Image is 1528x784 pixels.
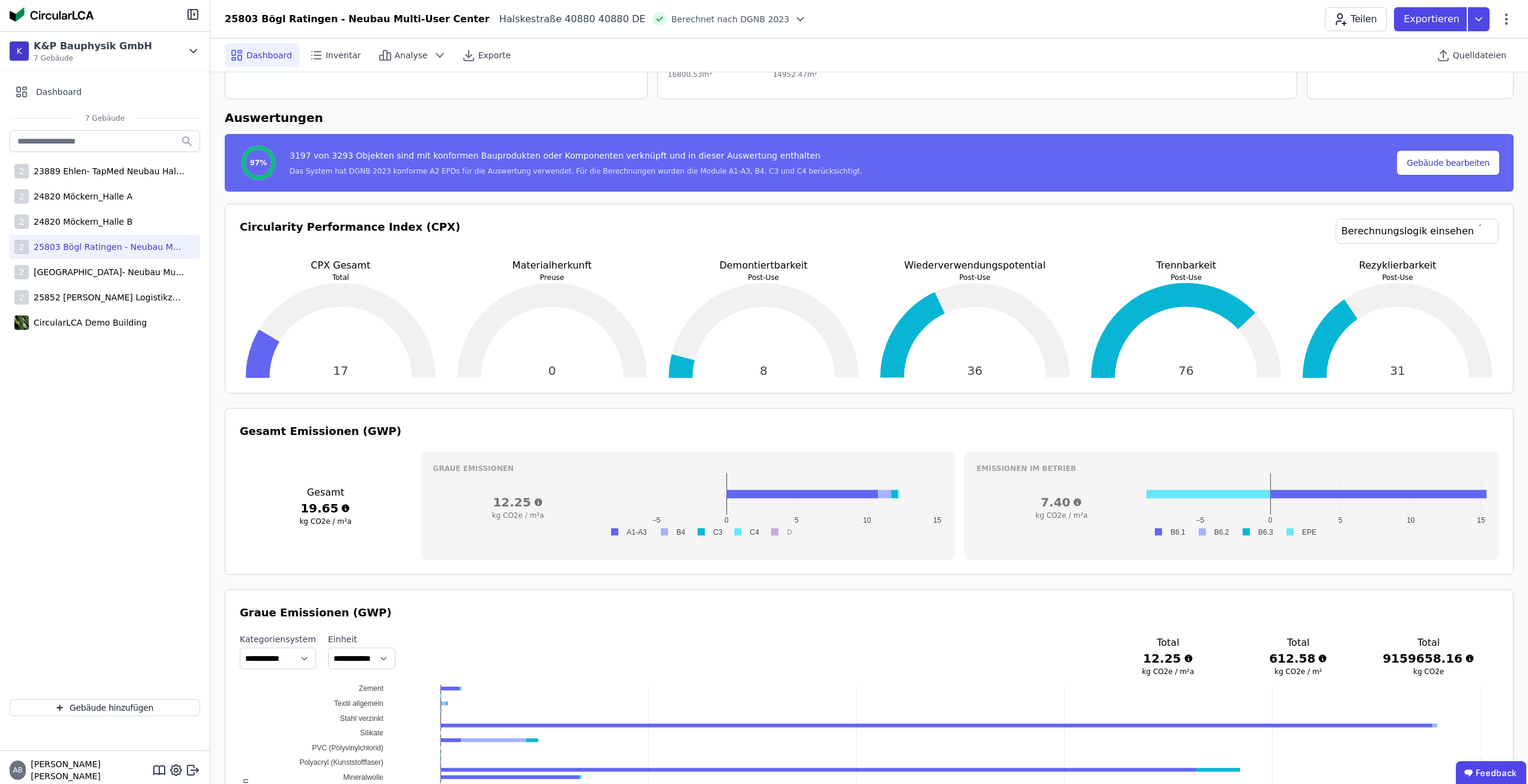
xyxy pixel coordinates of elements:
h6: Auswertungen [225,109,1514,127]
span: 7 Gebäude [73,114,137,123]
button: Gebäude hinzufügen [10,699,200,716]
p: Wiederverwendungspotential [874,258,1076,273]
p: Total [240,273,442,282]
label: Kategoriensystem [240,633,316,645]
p: Rezyklierbarkeit [1297,258,1499,273]
p: Post-Use [1085,273,1287,282]
h3: kg CO2e / m²a [976,511,1146,520]
h3: Circularity Performance Index (CPX) [240,219,460,258]
div: 25803 Bögl Ratingen - Neubau Multi-User Center [225,12,490,26]
h3: Emissionen im betrieb [976,464,1487,473]
h3: 612.58 [1252,650,1344,667]
h3: 12.25 [1122,650,1214,667]
div: 3197 von 3293 Objekten sind mit konformen Bauprodukten oder Komponenten verknüpft und in dieser A... [290,150,862,166]
p: Materialherkunft [451,258,653,273]
span: Exporte [478,49,511,61]
a: Berechnungslogik einsehen [1336,219,1499,244]
h3: Gesamt [240,485,412,500]
h3: Total [1252,636,1344,650]
div: 24820 Möckern_Halle A [29,190,132,202]
div: 2 [14,290,29,305]
span: Dashboard [36,86,82,98]
h3: kg CO2e / m²a [1122,667,1214,676]
div: 16800.53m² [668,70,756,79]
div: 2 [14,189,29,204]
p: Exportieren [1404,12,1462,26]
h3: 7.40 [976,494,1146,511]
h3: kg CO2e / m² [1252,667,1344,676]
h3: Total [1122,636,1214,650]
span: AB [13,767,22,774]
div: [GEOGRAPHIC_DATA]- Neubau Multi-User Center [29,266,185,278]
h3: kg CO2e / m²a [433,511,603,520]
div: CircularLCA Demo Building [29,317,147,329]
div: 25803 Bögl Ratingen - Neubau Multi-User Center [29,241,185,253]
h3: Graue Emissionen [433,464,943,473]
p: CPX Gesamt [240,258,442,273]
div: K [10,41,29,61]
div: 2 [14,265,29,279]
div: 2 [14,214,29,229]
div: 23889 Ehlen- TapMed Neubau Halle 2 [29,165,185,177]
img: Concular [10,7,94,22]
div: Halskestraße 40880 40880 DE [490,12,646,26]
div: 24820 Möckern_Halle B [29,216,133,228]
div: 14952.47m² [773,70,856,79]
div: Das System hat DGNB 2023 konforme A2 EPDs für die Auswertung verwendet. Für die Berechnungen wurd... [290,166,862,176]
button: Gebäude bearbeiten [1397,151,1499,175]
span: 97% [250,158,267,168]
h3: kg CO2e [1383,667,1475,676]
h3: 12.25 [433,494,603,511]
p: Post-Use [1297,273,1499,282]
h3: Graue Emissionen (GWP) [240,604,1499,621]
p: Post-Use [663,273,865,282]
p: Demontiertbarkeit [663,258,865,273]
span: Berechnet nach DGNB 2023 [671,13,790,25]
button: Teilen [1325,7,1387,31]
div: K&P Bauphysik GmbH [34,39,152,53]
h3: kg CO2e / m²a [240,517,412,526]
div: 2 [14,164,29,178]
span: Quelldateien [1453,49,1506,61]
h3: 19.65 [240,500,412,517]
span: Dashboard [246,49,292,61]
span: Inventar [326,49,361,61]
p: Preuse [451,273,653,282]
img: CircularLCA Demo Building [14,313,29,332]
h3: Gesamt Emissionen (GWP) [240,423,1499,440]
h3: 9159658.16 [1383,650,1475,667]
p: Post-Use [874,273,1076,282]
div: 2 [14,240,29,254]
label: Einheit [328,633,395,645]
div: 25852 [PERSON_NAME] Logistikzentrum [29,291,185,303]
span: 7 Gebäude [34,53,152,63]
p: Trennbarkeit [1085,258,1287,273]
span: Analyse [395,49,428,61]
span: [PERSON_NAME] [PERSON_NAME] [26,758,152,782]
h3: Total [1383,636,1475,650]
